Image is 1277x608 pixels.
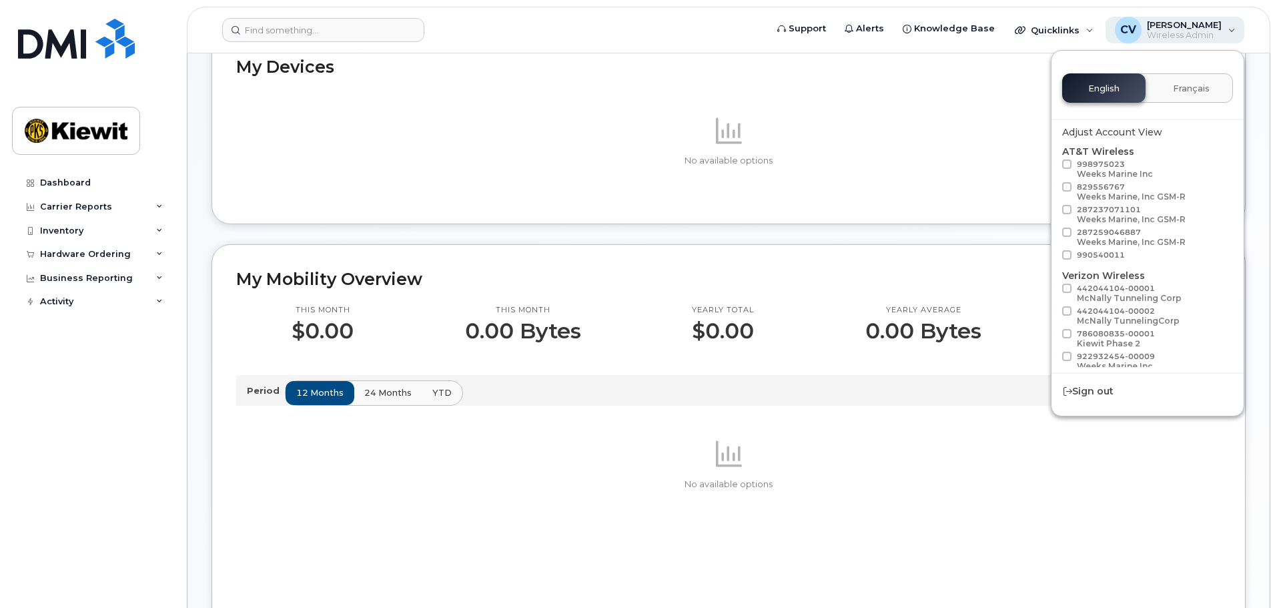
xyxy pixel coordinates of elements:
[1077,214,1186,224] div: Weeks Marine, Inc GSM-R
[292,305,354,316] p: This month
[236,155,1221,167] p: No available options
[1077,293,1182,303] div: McNally Tunneling Corp
[1077,250,1125,260] span: 990540011
[465,319,581,343] p: 0.00 Bytes
[1077,316,1180,326] div: McNally TunnelingCorp
[835,15,893,42] a: Alerts
[789,22,826,35] span: Support
[465,305,581,316] p: This month
[1120,22,1136,38] span: CV
[222,18,424,42] input: Find something...
[1077,237,1186,247] div: Weeks Marine, Inc GSM-R
[1077,205,1186,224] span: 287237071101
[1077,352,1155,371] span: 922932454-00009
[247,384,285,397] p: Period
[1147,19,1222,30] span: [PERSON_NAME]
[1077,160,1153,179] span: 998975023
[236,269,1221,289] h2: My Mobility Overview
[1106,17,1245,43] div: Carl Vavrek
[692,319,754,343] p: $0.00
[1051,379,1244,404] div: Sign out
[1077,329,1155,348] span: 786080835-00001
[1062,145,1233,264] div: AT&T Wireless
[1219,550,1267,598] iframe: Messenger Launcher
[768,15,835,42] a: Support
[1147,30,1222,41] span: Wireless Admin
[364,386,412,399] span: 24 months
[856,22,884,35] span: Alerts
[1077,284,1182,303] span: 442044104-00001
[865,305,981,316] p: Yearly average
[1077,338,1155,348] div: Kiewit Phase 2
[1077,228,1186,247] span: 287259046887
[865,319,981,343] p: 0.00 Bytes
[1077,306,1180,326] span: 442044104-00002
[1077,361,1155,371] div: Weeks Marine Inc
[1062,269,1233,374] div: Verizon Wireless
[1077,192,1186,202] div: Weeks Marine, Inc GSM-R
[692,305,754,316] p: Yearly total
[1005,17,1103,43] div: Quicklinks
[1077,182,1186,202] span: 829556767
[1077,169,1153,179] div: Weeks Marine Inc
[1062,125,1233,139] div: Adjust Account View
[914,22,995,35] span: Knowledge Base
[236,57,1049,77] h2: My Devices
[1173,83,1210,94] span: Français
[432,386,452,399] span: YTD
[236,479,1221,491] p: No available options
[893,15,1004,42] a: Knowledge Base
[1031,25,1080,35] span: Quicklinks
[292,319,354,343] p: $0.00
